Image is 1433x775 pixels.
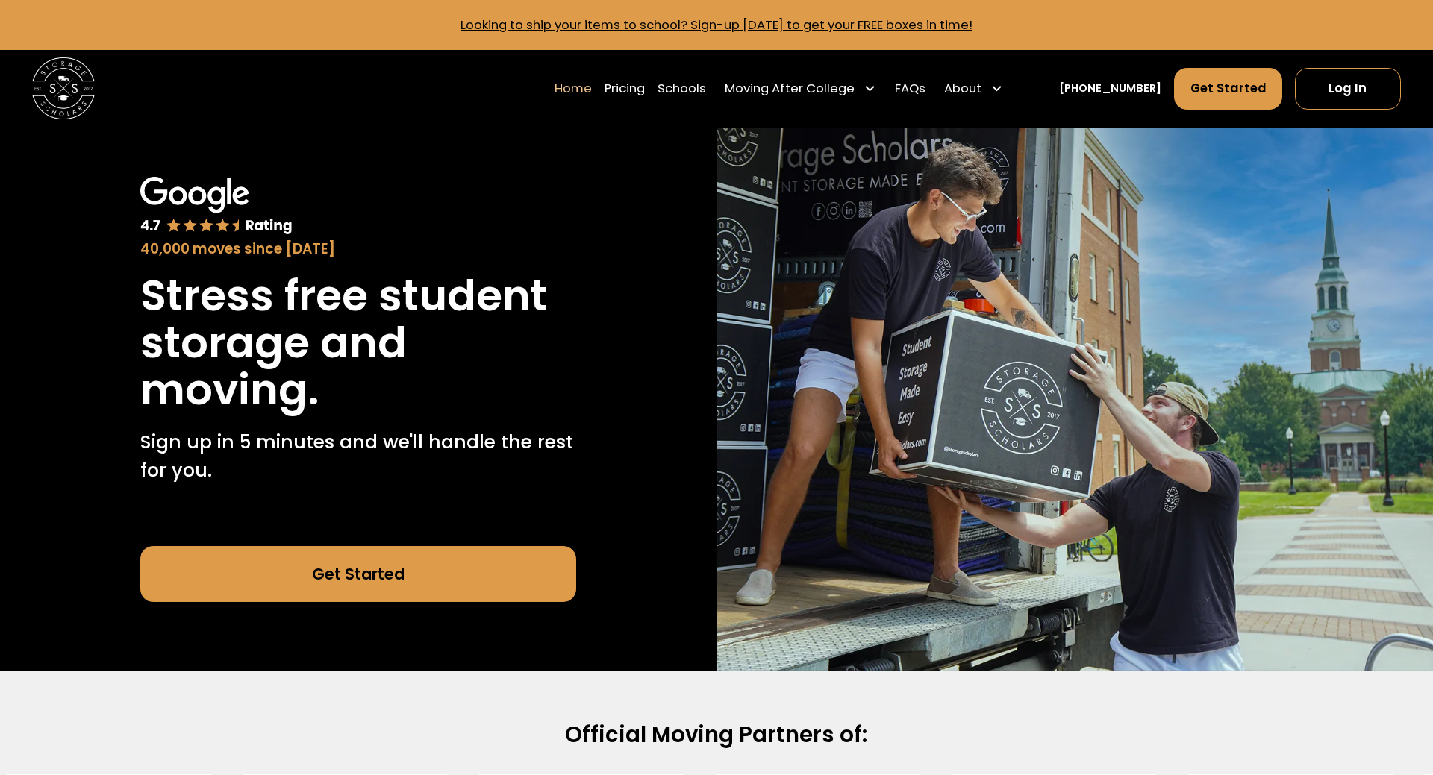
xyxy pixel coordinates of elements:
div: About [944,79,981,98]
a: Looking to ship your items to school? Sign-up [DATE] to get your FREE boxes in time! [461,16,972,34]
h1: Stress free student storage and moving. [140,272,575,413]
a: Get Started [140,546,575,602]
div: Moving After College [725,79,855,98]
img: Storage Scholars main logo [32,57,94,119]
img: Google 4.7 star rating [140,177,293,235]
a: Schools [658,67,706,110]
div: 40,000 moves since [DATE] [140,239,575,260]
h2: Official Moving Partners of: [219,721,1214,749]
p: Sign up in 5 minutes and we'll handle the rest for you. [140,428,575,484]
a: [PHONE_NUMBER] [1059,81,1161,97]
a: FAQs [895,67,925,110]
a: Log In [1295,68,1401,110]
a: Pricing [605,67,645,110]
a: Get Started [1174,68,1283,110]
img: Storage Scholars makes moving and storage easy. [716,128,1433,671]
a: Home [555,67,592,110]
